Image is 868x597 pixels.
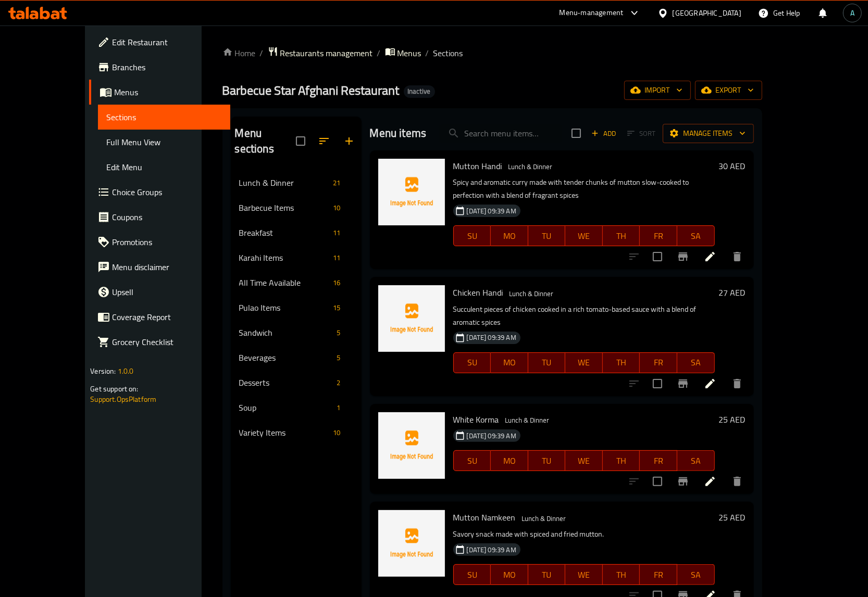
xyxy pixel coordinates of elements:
[565,564,603,585] button: WE
[377,47,381,59] li: /
[112,236,221,248] span: Promotions
[725,469,750,494] button: delete
[505,287,558,300] div: Lunch & Dinner
[268,46,373,60] a: Restaurants management
[433,47,463,59] span: Sections
[463,431,520,441] span: [DATE] 09:39 AM
[644,355,673,370] span: FR
[239,176,329,189] span: Lunch & Dinner
[663,124,754,143] button: Manage items
[532,228,562,244] span: TU
[90,364,116,378] span: Version:
[378,510,445,577] img: Mutton Namkeen
[98,105,230,130] a: Sections
[329,278,344,288] span: 16
[98,155,230,180] a: Edit Menu
[453,352,491,373] button: SU
[404,85,435,98] div: Inactive
[603,564,640,585] button: TH
[89,329,230,354] a: Grocery Checklist
[329,176,344,189] div: items
[239,376,333,389] div: Desserts
[329,201,344,214] div: items
[239,326,333,339] span: Sandwich
[640,564,677,585] button: FR
[231,345,362,370] div: Beverages5
[681,355,711,370] span: SA
[329,226,344,239] div: items
[332,351,344,364] div: items
[239,426,329,439] div: Variety Items
[239,401,333,414] div: Soup
[89,30,230,55] a: Edit Restaurant
[607,567,636,582] span: TH
[569,355,599,370] span: WE
[640,450,677,471] button: FR
[332,326,344,339] div: items
[504,161,557,173] span: Lunch & Dinner
[453,564,491,585] button: SU
[458,567,487,582] span: SU
[458,453,487,468] span: SU
[644,567,673,582] span: FR
[398,47,421,59] span: Menus
[231,270,362,295] div: All Time Available16
[560,7,624,19] div: Menu-management
[106,111,221,123] span: Sections
[231,320,362,345] div: Sandwich5
[607,355,636,370] span: TH
[332,401,344,414] div: items
[329,428,344,438] span: 10
[528,450,566,471] button: TU
[112,61,221,73] span: Branches
[671,371,696,396] button: Branch-specific-item
[426,47,429,59] li: /
[569,228,599,244] span: WE
[647,471,668,492] span: Select to update
[681,567,711,582] span: SA
[518,512,571,525] div: Lunch & Dinner
[453,412,499,427] span: White Korma
[106,136,221,148] span: Full Menu View
[453,158,502,174] span: Mutton Handi
[112,36,221,48] span: Edit Restaurant
[332,353,344,363] span: 5
[453,450,491,471] button: SU
[231,295,362,320] div: Pulao Items15
[495,567,524,582] span: MO
[453,528,715,541] p: Savory snack made with spiced and fried mutton.
[231,220,362,245] div: Breakfast11
[290,130,312,152] span: Select all sections
[329,301,344,314] div: items
[587,125,621,142] button: Add
[231,245,362,270] div: Karahi Items11
[231,395,362,420] div: Soup1
[644,228,673,244] span: FR
[112,336,221,348] span: Grocery Checklist
[337,129,362,154] button: Add section
[621,125,663,142] span: Select section first
[677,225,715,246] button: SA
[518,513,571,525] span: Lunch & Dinner
[725,244,750,269] button: delete
[106,161,221,173] span: Edit Menu
[112,261,221,273] span: Menu disclaimer
[453,176,715,202] p: Spicy and aromatic curry made with tender chunks of mutton slow-cooked to perfection with a blend...
[532,453,562,468] span: TU
[565,225,603,246] button: WE
[231,170,362,195] div: Lunch & Dinner21
[491,225,528,246] button: MO
[569,567,599,582] span: WE
[239,351,333,364] div: Beverages
[89,280,230,304] a: Upsell
[231,166,362,449] nav: Menu sections
[671,244,696,269] button: Branch-specific-item
[624,81,691,100] button: import
[453,510,516,525] span: Mutton Namkeen
[89,255,230,280] a: Menu disclaimer
[719,510,746,525] h6: 25 AED
[239,301,329,314] span: Pulao Items
[439,124,562,143] input: search
[565,450,603,471] button: WE
[89,80,230,105] a: Menus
